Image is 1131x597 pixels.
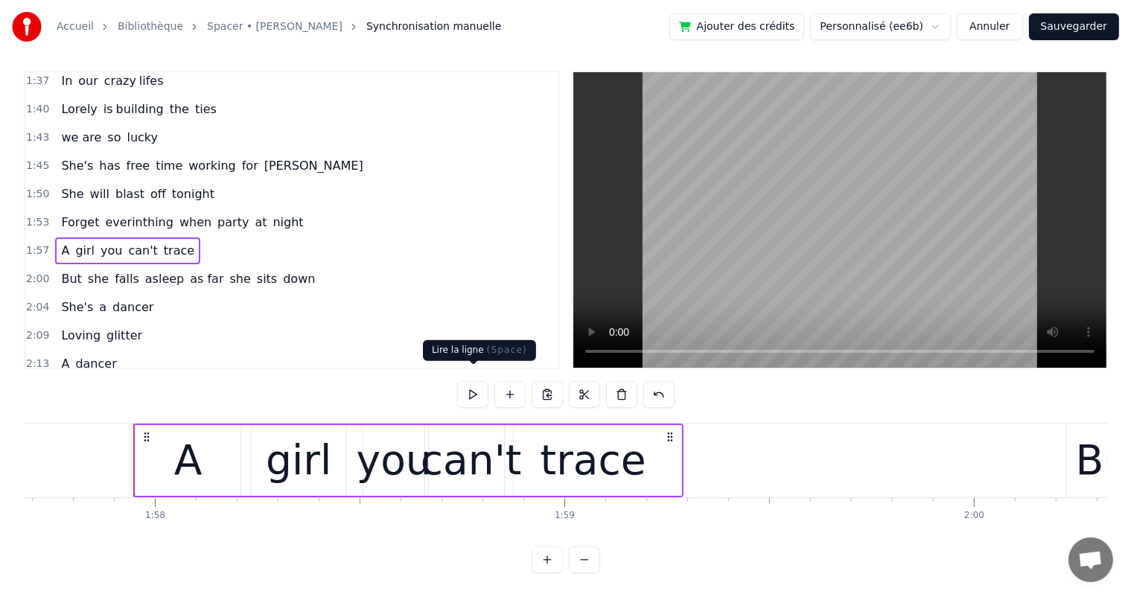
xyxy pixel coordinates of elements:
[957,13,1022,40] button: Annuler
[187,157,237,174] span: working
[26,300,49,315] span: 2:04
[125,129,159,146] span: lucky
[125,157,152,174] span: free
[253,214,268,231] span: at
[98,298,108,316] span: a
[26,243,49,258] span: 1:57
[105,327,144,344] span: glitter
[57,19,501,34] nav: breadcrumb
[60,100,98,118] span: Lorely
[366,19,502,34] span: Synchronisation manuelle
[26,272,49,287] span: 2:00
[555,510,575,522] div: 1:59
[99,242,124,259] span: you
[144,270,185,287] span: asleep
[1068,537,1113,582] div: Ouvrir le chat
[357,430,432,491] div: you
[103,72,138,89] span: crazy
[60,157,95,174] span: She's
[423,340,536,361] div: Lire la ligne
[669,13,805,40] button: Ajouter des crédits
[207,19,343,34] a: Spacer • [PERSON_NAME]
[178,214,213,231] span: when
[26,187,49,202] span: 1:50
[60,270,83,287] span: But
[102,100,115,118] span: is
[541,430,646,491] div: trace
[26,74,49,89] span: 1:37
[188,270,225,287] span: as far
[57,19,94,34] a: Accueil
[60,185,85,202] span: She
[26,130,49,145] span: 1:43
[263,157,365,174] span: [PERSON_NAME]
[114,185,146,202] span: blast
[60,355,71,372] span: A
[103,214,174,231] span: everinthing
[77,72,100,89] span: our
[60,327,102,344] span: Loving
[26,102,49,117] span: 1:40
[26,215,49,230] span: 1:53
[162,242,196,259] span: trace
[174,430,203,491] div: A
[60,129,103,146] span: we are
[964,510,984,522] div: 2:00
[171,185,216,202] span: tonight
[111,298,155,316] span: dancer
[240,157,260,174] span: for
[98,157,121,174] span: has
[487,345,527,355] span: ( Space )
[421,430,522,491] div: can't
[127,242,159,259] span: can't
[194,100,218,118] span: ties
[145,510,165,522] div: 1:58
[154,157,184,174] span: time
[266,430,331,491] div: girl
[255,270,278,287] span: sits
[229,270,252,287] span: she
[138,72,165,89] span: lifes
[60,298,95,316] span: She's
[216,214,250,231] span: party
[26,159,49,173] span: 1:45
[60,242,71,259] span: A
[1029,13,1119,40] button: Sauvegarder
[74,355,118,372] span: dancer
[12,12,42,42] img: youka
[26,357,49,371] span: 2:13
[86,270,110,287] span: she
[26,328,49,343] span: 2:09
[118,19,183,34] a: Bibliothèque
[149,185,168,202] span: off
[272,214,305,231] span: night
[113,270,141,287] span: falls
[60,214,101,231] span: Forget
[168,100,191,118] span: the
[74,242,96,259] span: girl
[89,185,111,202] span: will
[106,129,122,146] span: so
[281,270,316,287] span: down
[115,100,165,118] span: building
[60,72,74,89] span: In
